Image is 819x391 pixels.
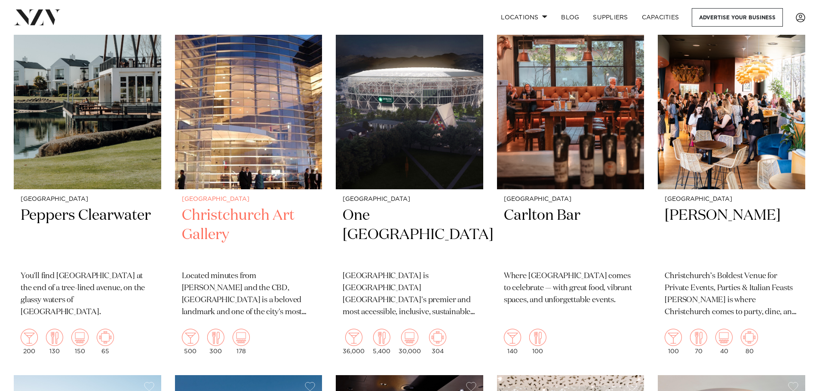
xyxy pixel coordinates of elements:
div: 140 [504,329,521,355]
div: 304 [429,329,446,355]
div: 100 [665,329,682,355]
img: cocktail.png [504,329,521,346]
p: Christchurch’s Boldest Venue for Private Events, Parties & Italian Feasts [PERSON_NAME] is where ... [665,270,798,318]
a: Advertise your business [692,8,783,27]
img: dining.png [529,329,546,346]
img: theatre.png [71,329,89,346]
p: [GEOGRAPHIC_DATA] is [GEOGRAPHIC_DATA] [GEOGRAPHIC_DATA]'s premier and most accessible, inclusive... [343,270,476,318]
div: 30,000 [399,329,421,355]
img: meeting.png [741,329,758,346]
small: [GEOGRAPHIC_DATA] [665,196,798,203]
div: 500 [182,329,199,355]
a: SUPPLIERS [586,8,635,27]
div: 130 [46,329,63,355]
h2: Peppers Clearwater [21,206,154,264]
a: Locations [494,8,554,27]
a: BLOG [554,8,586,27]
img: cocktail.png [345,329,362,346]
img: dining.png [690,329,707,346]
img: dining.png [46,329,63,346]
div: 80 [741,329,758,355]
div: 40 [715,329,733,355]
p: Where [GEOGRAPHIC_DATA] comes to celebrate — with great food, vibrant spaces, and unforgettable e... [504,270,638,306]
div: 178 [233,329,250,355]
p: You'll find [GEOGRAPHIC_DATA] at the end of a tree-lined avenue, on the glassy waters of [GEOGRAP... [21,270,154,318]
a: Capacities [635,8,686,27]
img: cocktail.png [182,329,199,346]
small: [GEOGRAPHIC_DATA] [21,196,154,203]
img: cocktail.png [21,329,38,346]
img: nzv-logo.png [14,9,61,25]
img: dining.png [207,329,224,346]
div: 200 [21,329,38,355]
img: theatre.png [233,329,250,346]
h2: [PERSON_NAME] [665,206,798,264]
img: meeting.png [97,329,114,346]
img: cocktail.png [665,329,682,346]
small: [GEOGRAPHIC_DATA] [504,196,638,203]
div: 150 [71,329,89,355]
h2: Christchurch Art Gallery [182,206,316,264]
p: Located minutes from [PERSON_NAME] and the CBD, [GEOGRAPHIC_DATA] is a beloved landmark and one o... [182,270,316,318]
img: meeting.png [429,329,446,346]
small: [GEOGRAPHIC_DATA] [343,196,476,203]
div: 65 [97,329,114,355]
h2: Carlton Bar [504,206,638,264]
h2: One [GEOGRAPHIC_DATA] [343,206,476,264]
div: 300 [207,329,224,355]
img: theatre.png [401,329,418,346]
div: 100 [529,329,546,355]
div: 70 [690,329,707,355]
small: [GEOGRAPHIC_DATA] [182,196,316,203]
div: 5,400 [373,329,390,355]
img: theatre.png [715,329,733,346]
img: dining.png [373,329,390,346]
div: 36,000 [343,329,365,355]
